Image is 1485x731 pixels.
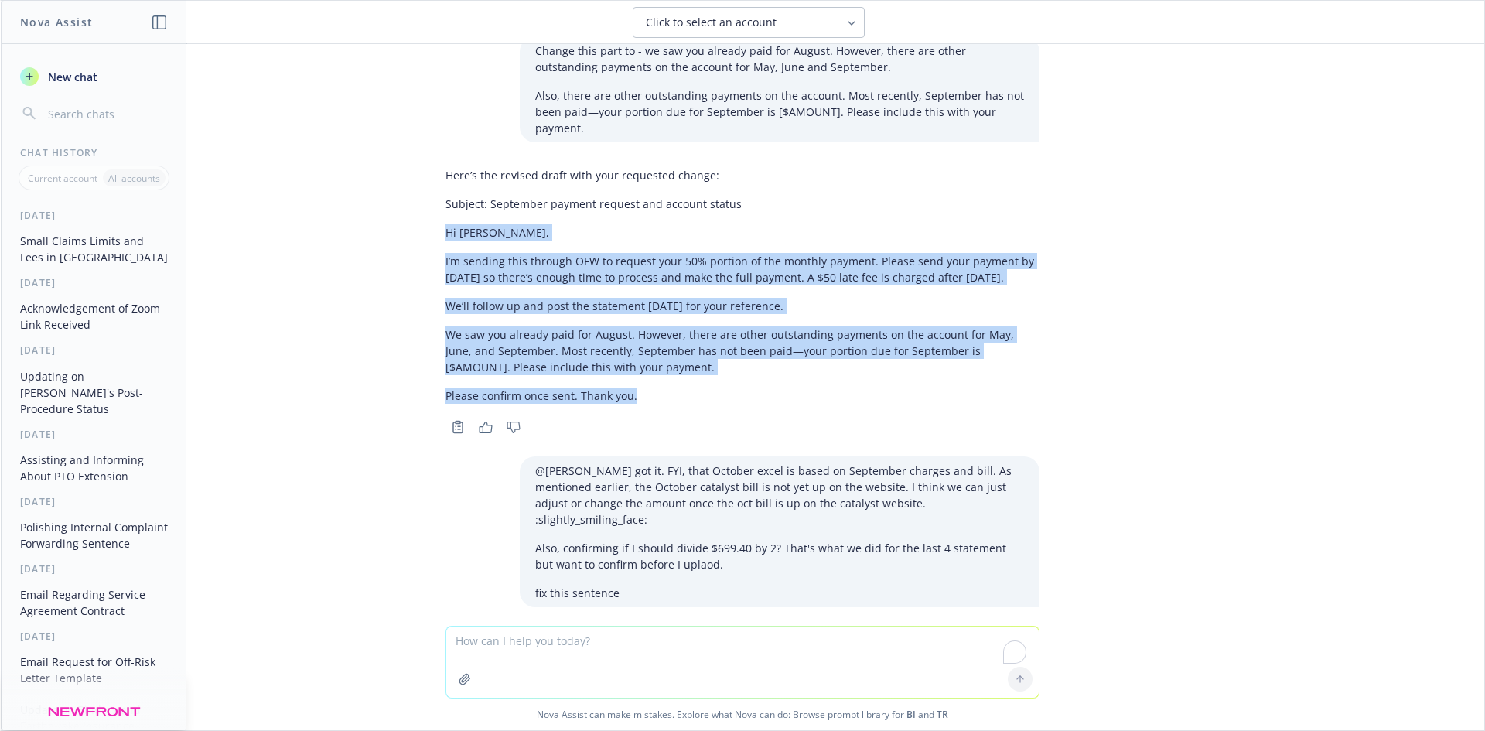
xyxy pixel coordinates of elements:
span: New chat [45,69,97,85]
div: Chat History [2,146,186,159]
button: Polishing Internal Complaint Forwarding Sentence [14,514,174,556]
p: All accounts [108,172,160,185]
p: @[PERSON_NAME] got it. FYI, that October excel is based on September charges and bill. As mention... [535,463,1024,528]
button: Acknowledgement of Zoom Link Received [14,295,174,337]
a: TR [937,708,948,721]
p: I’m sending this through OFW to request your 50% portion of the monthly payment. Please send your... [445,253,1039,285]
div: [DATE] [2,276,186,289]
span: Click to select an account [646,15,777,30]
textarea: To enrich screen reader interactions, please activate Accessibility in Grammarly extension settings [446,627,1039,698]
p: Current account [28,172,97,185]
p: Also, there are other outstanding payments on the account. Most recently, September has not been ... [535,87,1024,136]
p: Also, confirming if I should divide $699.40 by 2? That's what we did for the last 4 statement but... [535,540,1024,572]
button: Assisting and Informing About PTO Extension [14,447,174,489]
div: [DATE] [2,630,186,643]
button: New chat [14,63,174,91]
p: Hi [PERSON_NAME], [445,224,1039,241]
button: Email Request for Off-Risk Letter Template [14,649,174,691]
h1: Nova Assist [20,14,93,30]
div: [DATE] [2,562,186,576]
p: Here’s the revised draft with your requested change: [445,167,1039,183]
p: fix this sentence [535,585,1024,601]
button: Updating on [PERSON_NAME]'s Post-Procedure Status [14,364,174,422]
div: [DATE] [2,428,186,441]
div: [DATE] [2,495,186,508]
div: [DATE] [2,343,186,357]
div: [DATE] [2,209,186,222]
button: Click to select an account [633,7,865,38]
input: Search chats [45,103,168,125]
p: Please confirm once sent. Thank you. [445,388,1039,404]
button: Email Regarding Service Agreement Contract [14,582,174,623]
p: Subject: September payment request and account status [445,196,1039,212]
span: Nova Assist can make mistakes. Explore what Nova can do: Browse prompt library for and [7,699,1478,730]
button: Small Claims Limits and Fees in [GEOGRAPHIC_DATA] [14,228,174,270]
svg: Copy to clipboard [451,420,465,434]
a: BI [906,708,916,721]
p: We’ll follow up and post the statement [DATE] for your reference. [445,298,1039,314]
p: Change this part to - we saw you already paid for August. However, there are other outstanding pa... [535,43,1024,75]
p: We saw you already paid for August. However, there are other outstanding payments on the account ... [445,326,1039,375]
button: Thumbs down [501,416,526,438]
